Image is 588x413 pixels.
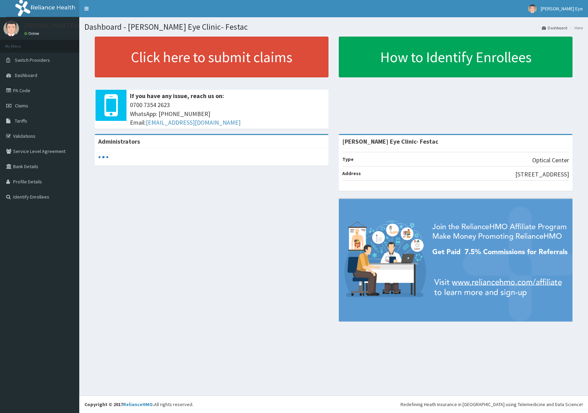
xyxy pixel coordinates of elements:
strong: [PERSON_NAME] Eye Clinic- Festac [342,137,438,145]
a: Click here to submit claims [95,37,328,77]
b: Type [342,156,354,162]
strong: Copyright © 2017 . [84,401,154,407]
a: RelianceHMO [123,401,153,407]
img: User Image [528,4,537,13]
span: Tariffs [15,118,27,124]
span: [PERSON_NAME] Eye [541,6,583,12]
a: Online [24,31,41,36]
svg: audio-loading [98,152,109,162]
a: [EMAIL_ADDRESS][DOMAIN_NAME] [146,118,241,126]
span: Claims [15,103,28,109]
a: How to Identify Enrollees [339,37,572,77]
b: Administrators [98,137,140,145]
footer: All rights reserved. [79,395,588,413]
span: Dashboard [15,72,37,78]
li: Here [568,25,583,31]
p: Optical Center [532,156,569,165]
img: User Image [3,21,19,36]
b: Address [342,170,361,176]
h1: Dashboard - [PERSON_NAME] Eye Clinic- Festac [84,22,583,31]
a: Dashboard [542,25,567,31]
p: [PERSON_NAME] Eye [24,22,80,29]
div: Redefining Heath Insurance in [GEOGRAPHIC_DATA] using Telemedicine and Data Science! [401,401,583,408]
b: If you have any issue, reach us on: [130,92,224,100]
img: provider-team-banner.png [339,199,572,321]
span: 0700 7354 2623 WhatsApp: [PHONE_NUMBER] Email: [130,100,325,127]
span: Switch Providers [15,57,50,63]
p: [STREET_ADDRESS] [515,170,569,179]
